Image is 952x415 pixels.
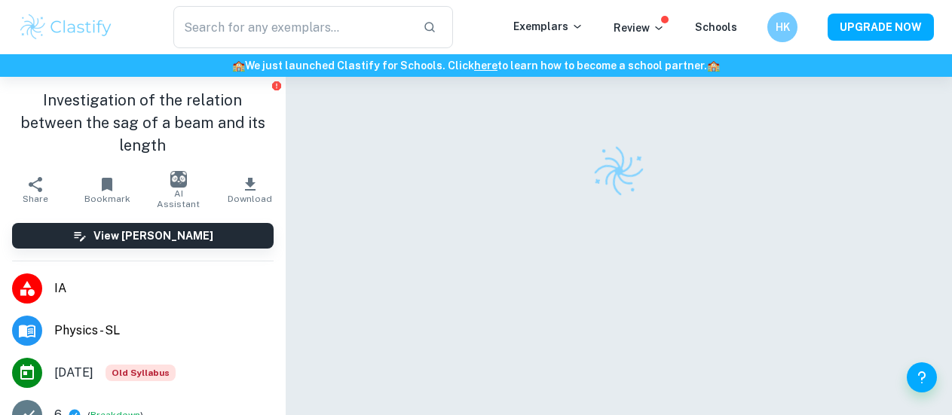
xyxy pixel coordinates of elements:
[170,171,187,188] img: AI Assistant
[12,223,274,249] button: View [PERSON_NAME]
[23,194,48,204] span: Share
[228,194,272,204] span: Download
[588,140,650,203] img: Clastify logo
[84,194,130,204] span: Bookmark
[106,365,176,381] div: Starting from the May 2025 session, the Physics IA requirements have changed. It's OK to refer to...
[614,20,665,36] p: Review
[54,322,274,340] span: Physics - SL
[214,169,286,211] button: Download
[695,21,737,33] a: Schools
[142,169,214,211] button: AI Assistant
[3,57,949,74] h6: We just launched Clastify for Schools. Click to learn how to become a school partner.
[767,12,797,42] button: HK
[106,365,176,381] span: Old Syllabus
[93,227,213,244] h6: View [PERSON_NAME]
[173,6,411,48] input: Search for any exemplars...
[54,279,274,298] span: IA
[232,60,245,72] span: 🏫
[271,80,283,91] button: Report issue
[828,14,934,41] button: UPGRADE NOW
[474,60,497,72] a: here
[12,89,274,157] h1: Investigation of the relation between the sag of a beam and its length
[774,19,791,35] h6: HK
[72,169,143,211] button: Bookmark
[18,12,114,42] img: Clastify logo
[152,188,205,209] span: AI Assistant
[907,362,937,392] button: Help and Feedback
[513,18,583,35] p: Exemplars
[54,364,93,382] span: [DATE]
[707,60,720,72] span: 🏫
